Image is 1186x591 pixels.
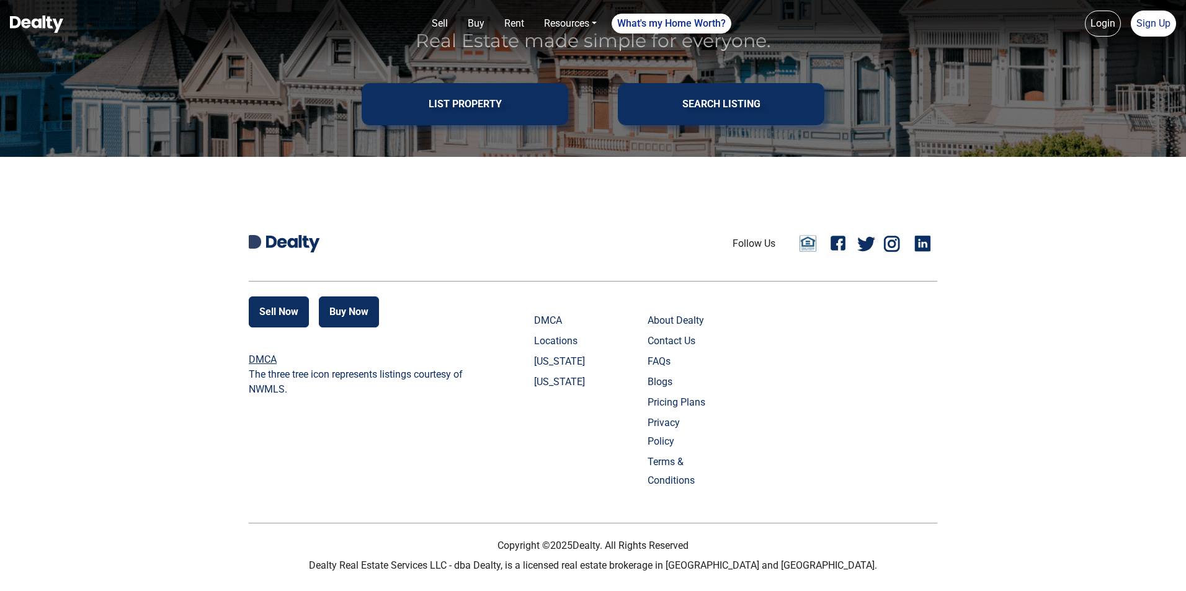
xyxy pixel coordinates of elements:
a: DMCA [534,311,595,330]
a: FAQs [648,352,709,371]
a: Privacy Policy [648,414,709,451]
a: What's my Home Worth? [612,14,731,33]
img: Dealty - Buy, Sell & Rent Homes [10,16,63,33]
a: Pricing Plans [648,393,709,412]
img: Dealty D [249,235,261,249]
img: Dealty [266,235,319,252]
a: [US_STATE] [534,352,595,371]
p: The three tree icon represents listings courtesy of NWMLS. [249,367,470,397]
a: Contact Us [648,332,709,350]
a: Facebook [826,231,851,256]
a: Sign Up [1131,11,1176,37]
a: Blogs [648,373,709,391]
button: Buy Now [319,296,379,327]
a: Rent [499,11,529,36]
a: Sell [427,11,453,36]
a: About Dealty [648,311,709,330]
a: Buy [463,11,489,36]
a: Terms & Conditions [648,453,709,490]
a: Twitter [857,231,875,256]
a: DMCA [249,353,277,365]
p: Copyright © 2025 Dealty. All Rights Reserved [249,538,937,553]
button: Sell Now [249,296,309,327]
a: Linkedin [912,231,937,256]
a: Instagram [881,231,906,256]
a: Login [1085,11,1121,37]
a: Locations [534,332,595,350]
a: Resources [539,11,602,36]
a: Email [795,234,820,253]
li: Follow Us [733,236,775,251]
button: SEARCH LISTING [618,83,824,125]
p: Dealty Real Estate Services LLC - dba Dealty, is a licensed real estate brokerage in [GEOGRAPHIC_... [249,558,937,573]
button: List PROPERTY [362,83,568,125]
a: [US_STATE] [534,373,595,391]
